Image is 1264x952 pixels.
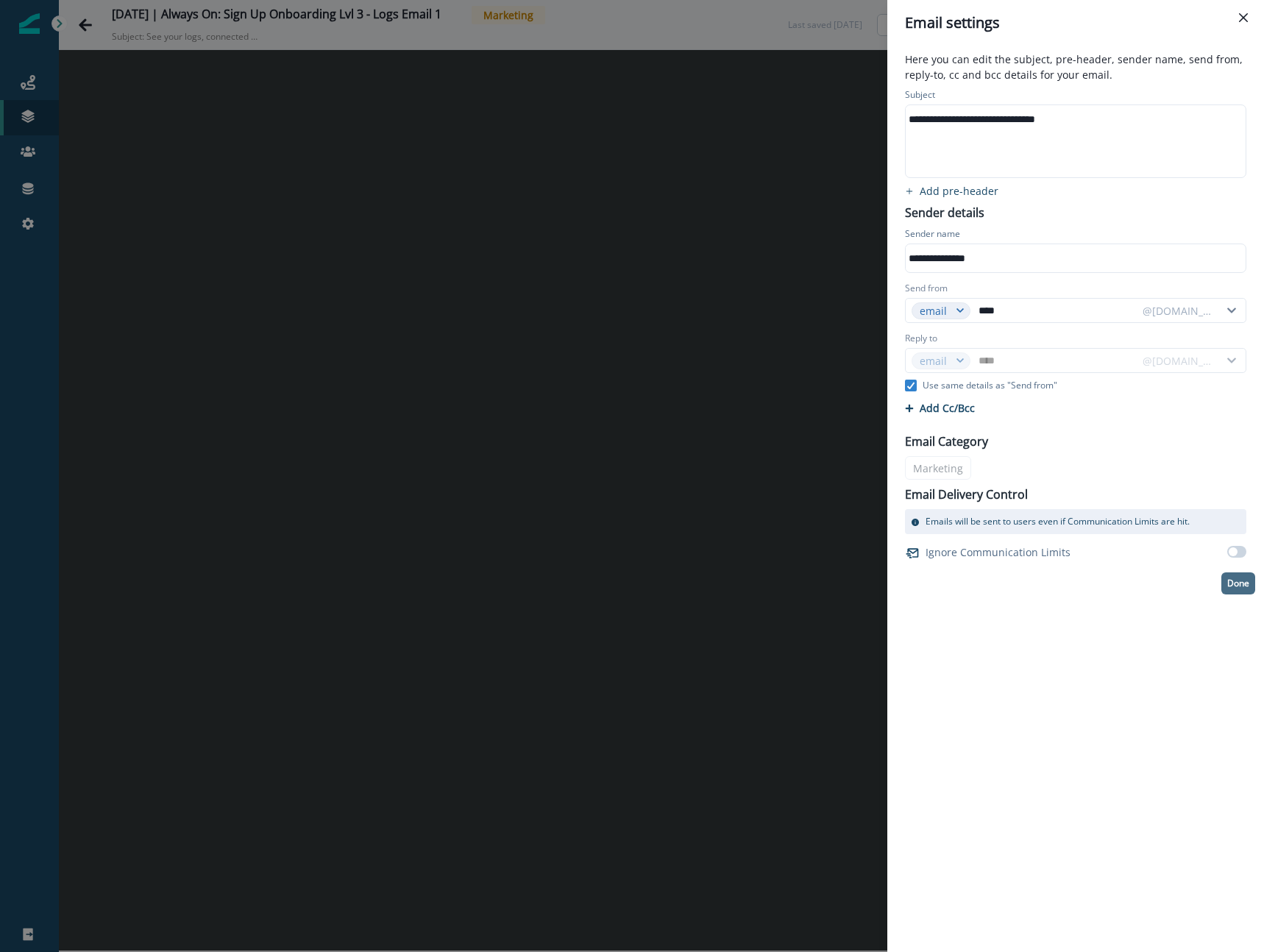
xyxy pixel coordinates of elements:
div: email [920,303,949,319]
p: Ignore Communication Limits [926,544,1071,560]
p: Emails will be sent to users even if Communication Limits are hit. [926,515,1190,528]
button: Done [1221,572,1255,594]
div: @[DOMAIN_NAME] [1143,303,1213,319]
p: Done [1227,578,1249,589]
button: Add Cc/Bcc [905,401,975,415]
label: Send from [905,282,948,295]
label: Reply to [905,332,937,345]
button: Close [1232,6,1255,29]
p: Use same details as "Send from" [923,379,1057,392]
p: Subject [905,88,935,104]
p: Add pre-header [920,184,998,198]
p: Email Category [905,433,988,450]
p: Sender name [905,227,960,244]
div: Email settings [905,12,1246,34]
button: add preheader [896,184,1007,198]
p: Sender details [896,201,993,221]
p: Email Delivery Control [905,486,1028,503]
p: Here you can edit the subject, pre-header, sender name, send from, reply-to, cc and bcc details f... [896,51,1255,85]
